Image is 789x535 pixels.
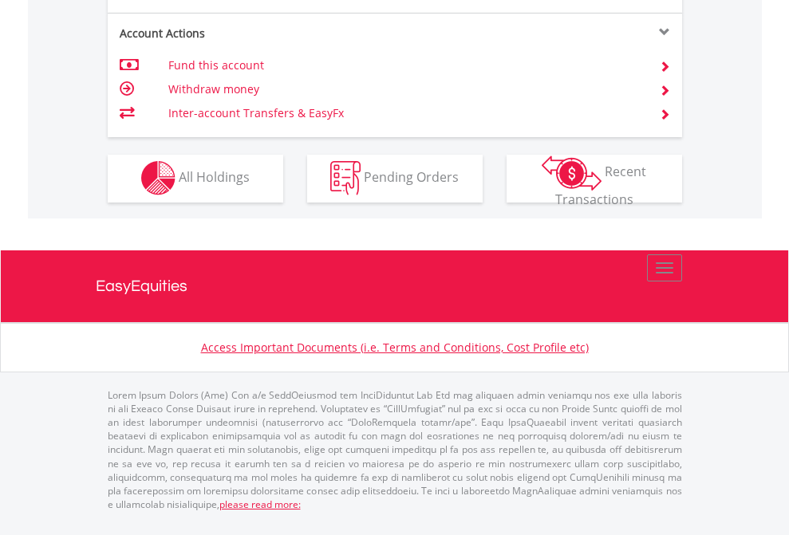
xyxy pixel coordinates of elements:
[141,161,176,195] img: holdings-wht.png
[168,101,640,125] td: Inter-account Transfers & EasyFx
[330,161,361,195] img: pending_instructions-wht.png
[96,250,694,322] a: EasyEquities
[108,388,682,511] p: Lorem Ipsum Dolors (Ame) Con a/e SeddOeiusmod tem InciDiduntut Lab Etd mag aliquaen admin veniamq...
[108,26,395,41] div: Account Actions
[168,53,640,77] td: Fund this account
[168,77,640,101] td: Withdraw money
[542,155,602,191] img: transactions-zar-wht.png
[555,163,647,208] span: Recent Transactions
[507,155,682,203] button: Recent Transactions
[307,155,483,203] button: Pending Orders
[179,168,250,186] span: All Holdings
[201,340,589,355] a: Access Important Documents (i.e. Terms and Conditions, Cost Profile etc)
[219,498,301,511] a: please read more:
[364,168,459,186] span: Pending Orders
[108,155,283,203] button: All Holdings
